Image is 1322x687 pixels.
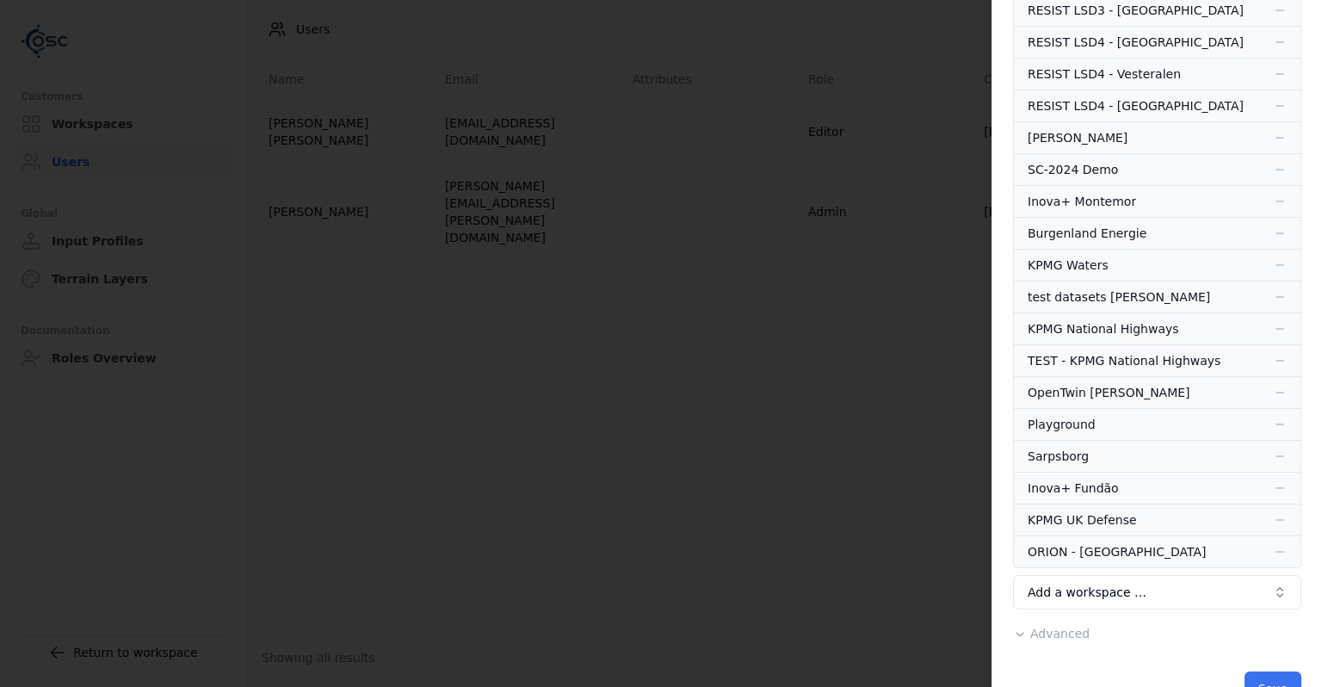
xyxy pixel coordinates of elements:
div: Burgenland Energie [1028,225,1146,242]
div: RESIST LSD4 - [GEOGRAPHIC_DATA] [1028,34,1244,51]
div: [PERSON_NAME] [1028,129,1127,146]
div: OpenTwin [PERSON_NAME] [1028,384,1190,401]
div: Sarpsborg [1028,448,1089,465]
div: RESIST LSD4 - [GEOGRAPHIC_DATA] [1028,97,1244,114]
div: SC-2024 Demo [1028,161,1118,178]
div: Playground [1028,416,1096,433]
button: Advanced [1013,625,1090,642]
div: Inova+ Fundão [1028,480,1119,497]
span: Add a workspace … [1028,584,1146,601]
div: KPMG Waters [1028,257,1109,274]
span: Advanced [1030,627,1090,641]
div: TEST - KPMG National Highways [1028,352,1220,369]
div: Inova+ Montemor [1028,193,1136,210]
div: RESIST LSD3 - [GEOGRAPHIC_DATA] [1028,2,1244,19]
div: KPMG National Highways [1028,320,1179,337]
div: ORION - [GEOGRAPHIC_DATA] [1028,543,1206,560]
div: test datasets [PERSON_NAME] [1028,288,1210,306]
div: KPMG UK Defense [1028,511,1137,529]
div: RESIST LSD4 - Vesteralen [1028,65,1181,83]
